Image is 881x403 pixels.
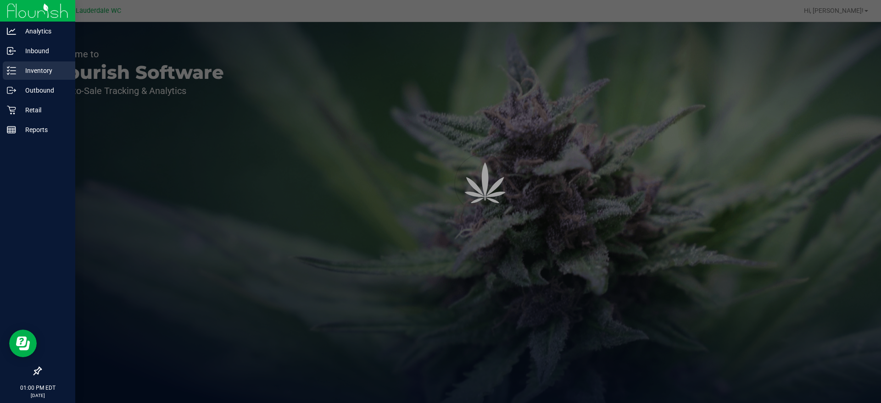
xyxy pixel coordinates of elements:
p: 01:00 PM EDT [4,384,71,392]
inline-svg: Analytics [7,27,16,36]
p: Outbound [16,85,71,96]
iframe: Resource center [9,330,37,357]
inline-svg: Outbound [7,86,16,95]
p: Inbound [16,45,71,56]
p: Reports [16,124,71,135]
p: Inventory [16,65,71,76]
inline-svg: Reports [7,125,16,134]
p: [DATE] [4,392,71,399]
inline-svg: Inbound [7,46,16,55]
p: Analytics [16,26,71,37]
inline-svg: Retail [7,105,16,115]
inline-svg: Inventory [7,66,16,75]
p: Retail [16,105,71,116]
